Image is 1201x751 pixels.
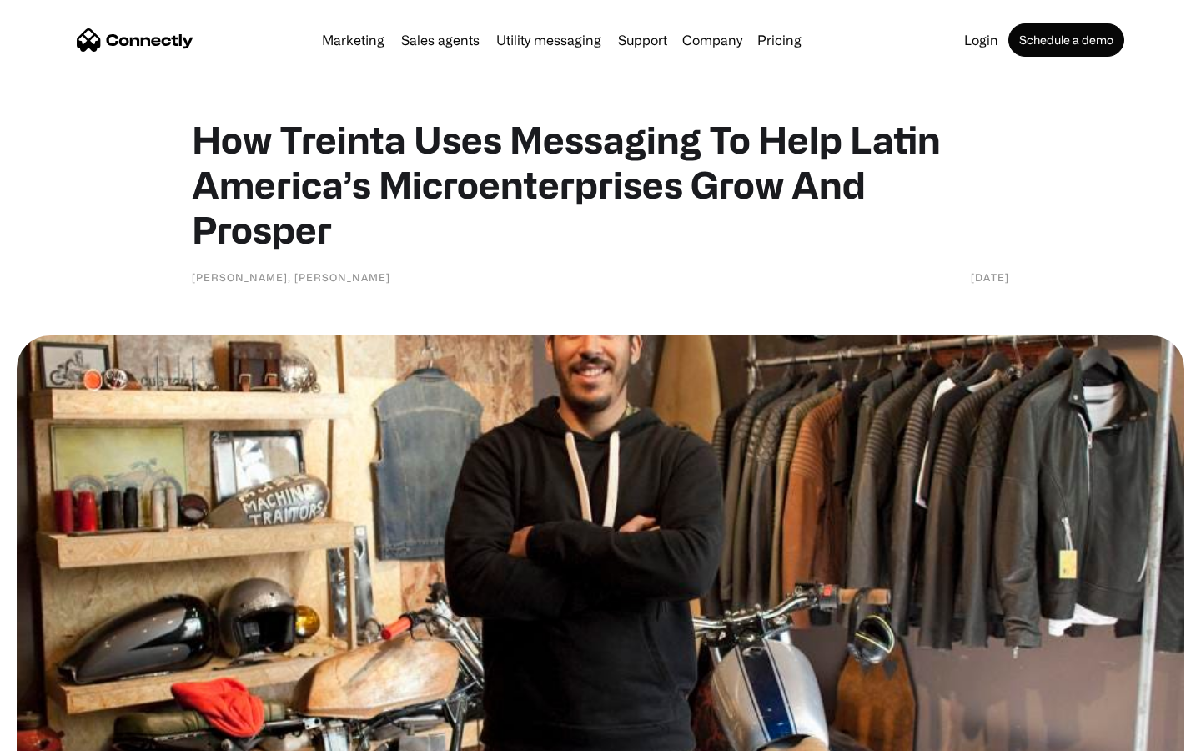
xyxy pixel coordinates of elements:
a: Sales agents [394,33,486,47]
a: Pricing [751,33,808,47]
div: Company [677,28,747,52]
a: Support [611,33,674,47]
a: Marketing [315,33,391,47]
aside: Language selected: English [17,722,100,745]
div: [PERSON_NAME], [PERSON_NAME] [192,269,390,285]
a: Login [957,33,1005,47]
div: Company [682,28,742,52]
ul: Language list [33,722,100,745]
a: home [77,28,193,53]
div: [DATE] [971,269,1009,285]
h1: How Treinta Uses Messaging To Help Latin America’s Microenterprises Grow And Prosper [192,117,1009,252]
a: Schedule a demo [1008,23,1124,57]
a: Utility messaging [490,33,608,47]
